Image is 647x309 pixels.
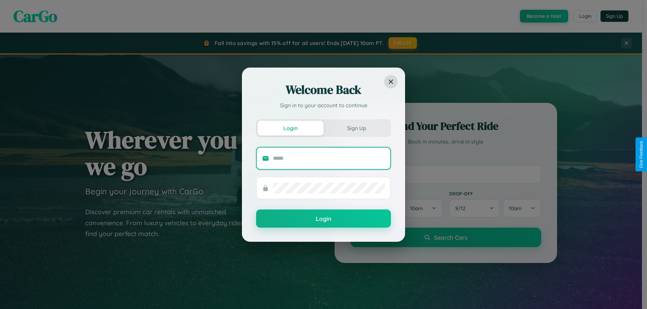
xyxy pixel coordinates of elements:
[256,209,391,228] button: Login
[257,121,323,136] button: Login
[256,82,391,98] h2: Welcome Back
[323,121,390,136] button: Sign Up
[256,101,391,109] p: Sign in to your account to continue
[639,141,644,168] div: Give Feedback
